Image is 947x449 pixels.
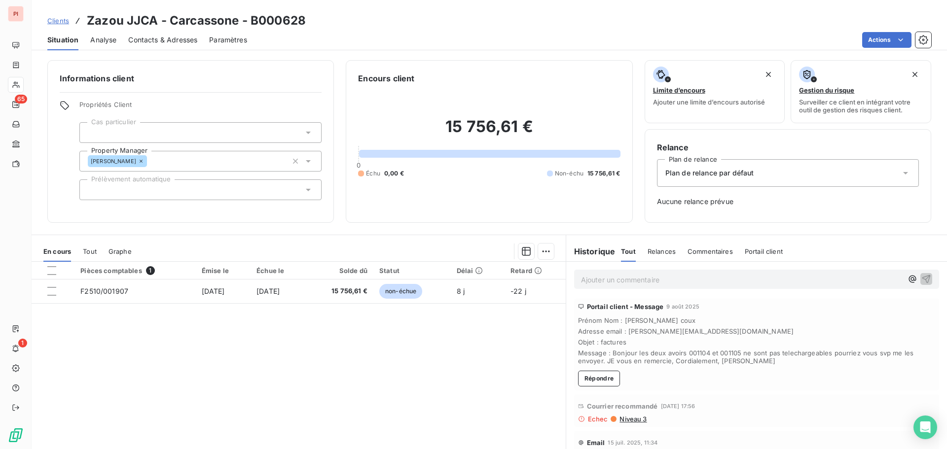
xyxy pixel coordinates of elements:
span: 1 [18,339,27,347]
button: Limite d’encoursAjouter une limite d’encours autorisé [645,60,785,123]
div: Solde dû [312,267,367,275]
span: -22 j [510,287,526,295]
span: [DATE] [256,287,280,295]
span: Clients [47,17,69,25]
span: [PERSON_NAME] [91,158,136,164]
button: Actions [862,32,911,48]
div: Open Intercom Messenger [913,415,937,439]
h6: Informations client [60,72,322,84]
span: 9 août 2025 [666,304,699,310]
span: Niveau 3 [619,415,647,423]
h3: Zazou JJCA - Carcassone - B000628 [87,12,306,30]
div: Statut [379,267,445,275]
input: Ajouter une valeur [88,185,96,194]
span: En cours [43,247,71,255]
a: Clients [47,16,69,26]
span: Propriétés Client [79,101,322,114]
img: Logo LeanPay [8,427,24,443]
div: Retard [510,267,560,275]
span: Situation [47,35,78,45]
h6: Relance [657,141,919,153]
span: 0 [357,161,361,169]
span: Aucune relance prévue [657,197,919,207]
span: 1 [146,266,155,275]
div: Délai [457,267,499,275]
span: 0,00 € [384,169,404,178]
span: Message : Bonjour les deux avoirs 001104 et 001105 ne sont pas telechargeables pourriez vous svp ... [578,349,935,365]
span: Tout [83,247,97,255]
span: Relances [648,247,676,255]
span: F2510/001907 [80,287,128,295]
div: PI [8,6,24,22]
span: non-échue [379,284,422,299]
span: Courrier recommandé [587,402,658,410]
span: [DATE] 17:56 [661,403,695,409]
span: 15 juil. 2025, 11:34 [608,440,657,446]
span: Adresse email : [PERSON_NAME][EMAIL_ADDRESS][DOMAIN_NAME] [578,327,935,335]
h2: 15 756,61 € [358,117,620,146]
span: 15 756,61 € [587,169,620,178]
span: Graphe [109,247,132,255]
span: Échu [366,169,380,178]
span: Analyse [90,35,116,45]
span: Commentaires [688,247,733,255]
input: Ajouter une valeur [88,128,96,137]
input: Ajouter une valeur [147,157,155,166]
span: [DATE] [202,287,225,295]
span: Non-échu [555,169,583,178]
span: Tout [621,247,636,255]
span: Email [587,439,605,447]
span: Ajouter une limite d’encours autorisé [653,98,765,106]
div: Pièces comptables [80,266,190,275]
span: Limite d’encours [653,86,705,94]
button: Répondre [578,371,620,386]
div: Échue le [256,267,300,275]
span: Objet : factures [578,338,935,346]
button: Gestion du risqueSurveiller ce client en intégrant votre outil de gestion des risques client. [791,60,931,123]
span: 8 j [457,287,465,295]
span: Surveiller ce client en intégrant votre outil de gestion des risques client. [799,98,923,114]
h6: Historique [566,245,616,257]
h6: Encours client [358,72,414,84]
span: Echec [588,415,608,423]
span: 15 756,61 € [312,286,367,296]
span: Portail client - Message [587,303,664,311]
span: Prénom Nom : [PERSON_NAME] coux [578,316,935,324]
span: Paramètres [209,35,247,45]
span: Plan de relance par défaut [665,168,754,178]
span: Contacts & Adresses [128,35,197,45]
div: Émise le [202,267,245,275]
span: Portail client [745,247,783,255]
span: 65 [15,95,27,104]
span: Gestion du risque [799,86,854,94]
